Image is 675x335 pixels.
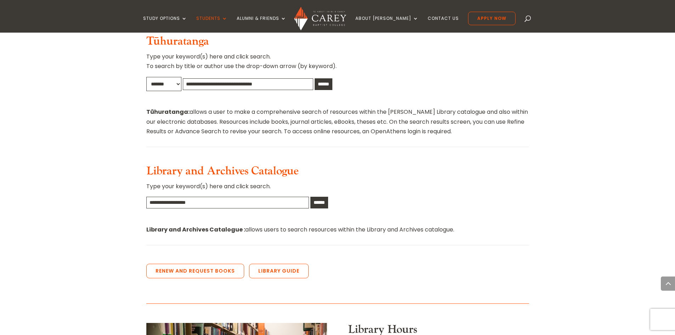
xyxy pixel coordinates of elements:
[146,52,529,77] p: Type your keyword(s) here and click search. To search by title or author use the drop-down arrow ...
[146,264,244,279] a: Renew and Request Books
[146,35,529,52] h3: Tūhuratanga
[249,264,309,279] a: Library Guide
[143,16,187,33] a: Study Options
[146,225,245,234] strong: Library and Archives Catalogue :
[146,108,190,116] strong: Tūhuratanga:
[428,16,459,33] a: Contact Us
[146,225,529,234] p: allows users to search resources within the Library and Archives catalogue.
[196,16,227,33] a: Students
[355,16,418,33] a: About [PERSON_NAME]
[468,12,516,25] a: Apply Now
[294,7,346,30] img: Carey Baptist College
[146,182,529,197] p: Type your keyword(s) here and click search.
[146,107,529,136] p: allows a user to make a comprehensive search of resources within the [PERSON_NAME] Library catalo...
[146,164,529,182] h3: Library and Archives Catalogue
[237,16,286,33] a: Alumni & Friends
